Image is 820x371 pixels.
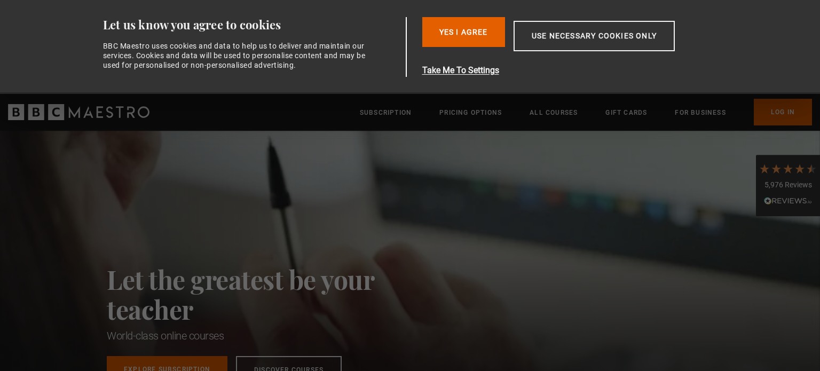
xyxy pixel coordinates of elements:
[360,107,412,118] a: Subscription
[107,264,422,324] h2: Let the greatest be your teacher
[675,107,726,118] a: For business
[103,41,372,70] div: BBC Maestro uses cookies and data to help us to deliver and maintain our services. Cookies and da...
[759,180,817,191] div: 5,976 Reviews
[764,197,812,204] img: REVIEWS.io
[759,195,817,208] div: Read All Reviews
[422,17,505,47] button: Yes I Agree
[103,17,402,33] div: Let us know you agree to cookies
[8,104,149,120] svg: BBC Maestro
[605,107,647,118] a: Gift Cards
[530,107,578,118] a: All Courses
[360,99,812,125] nav: Primary
[756,155,820,217] div: 5,976 ReviewsRead All Reviews
[439,107,502,118] a: Pricing Options
[422,64,726,77] button: Take Me To Settings
[514,21,675,51] button: Use necessary cookies only
[759,163,817,175] div: 4.7 Stars
[754,99,812,125] a: Log In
